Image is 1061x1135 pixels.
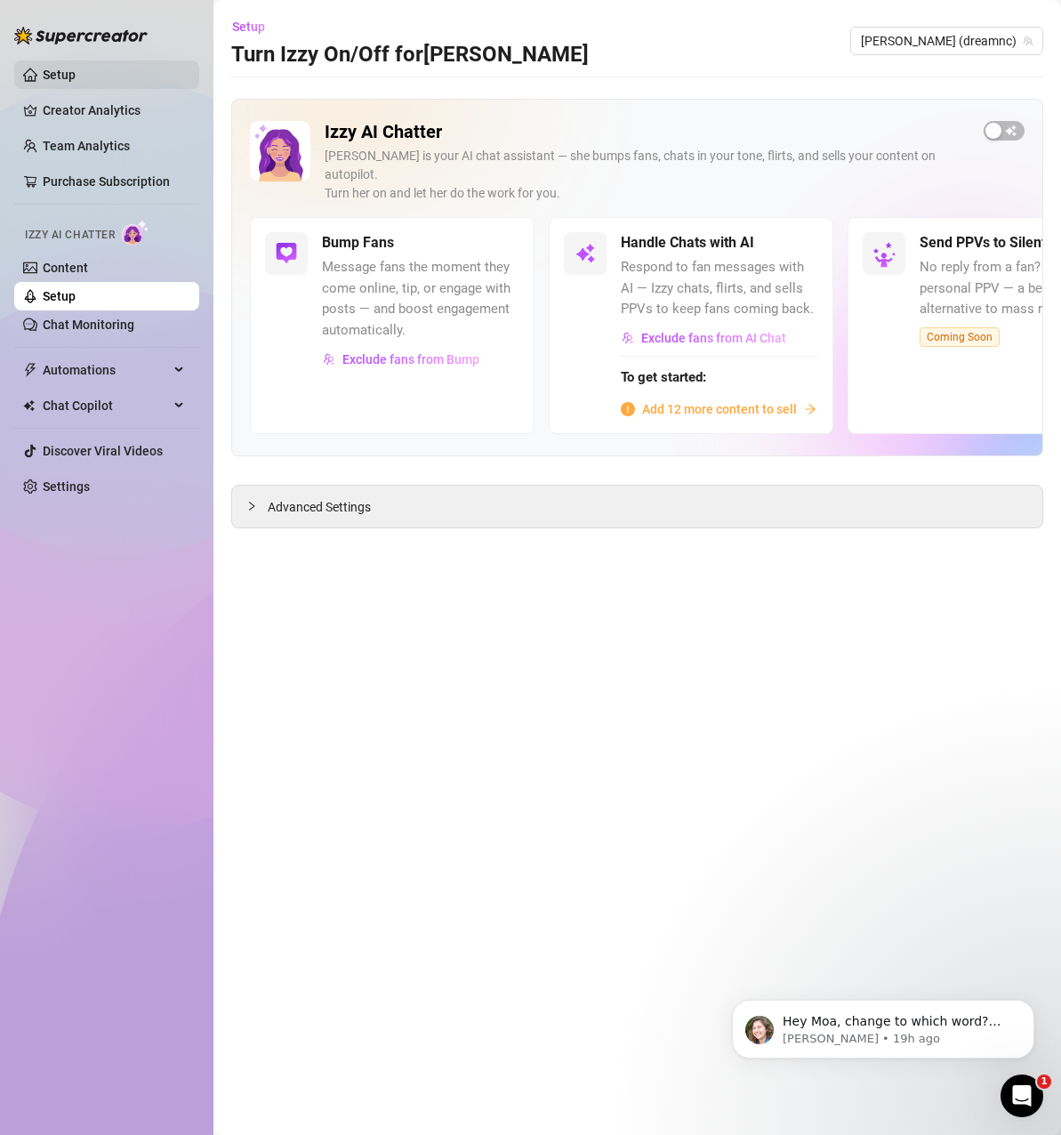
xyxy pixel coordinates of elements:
span: Exclude fans from AI Chat [641,331,786,345]
a: Setup [43,289,76,303]
span: arrow-right [804,403,816,415]
img: AI Chatter [122,220,149,246]
iframe: Intercom notifications message [705,962,1061,1087]
button: Exclude fans from Bump [322,345,480,374]
div: collapsed [246,496,268,516]
h2: Izzy AI Chatter [325,121,969,143]
a: Content [43,261,88,275]
img: svg%3e [575,243,596,264]
span: Advanced Settings [268,497,371,517]
h3: Turn Izzy On/Off for [PERSON_NAME] [231,41,589,69]
a: Chat Monitoring [43,318,134,332]
img: silent-fans-ppv-o-N6Mmdf.svg [872,242,901,270]
span: Exclude fans from Bump [342,352,479,366]
button: Exclude fans from AI Chat [621,324,787,352]
span: Respond to fan messages with AI — Izzy chats, flirts, and sells PPVs to keep fans coming back. [621,257,818,320]
span: thunderbolt [23,363,37,377]
iframe: Intercom live chat [1001,1075,1043,1117]
img: Chat Copilot [23,399,35,412]
a: Purchase Subscription [43,174,170,189]
span: info-circle [621,402,635,416]
span: Add 12 more content to sell [642,399,797,419]
span: collapsed [246,501,257,511]
span: Coming Soon [920,327,1000,347]
h5: Handle Chats with AI [621,232,754,254]
span: Izzy AI Chatter [25,227,115,244]
span: team [1023,36,1033,46]
button: Setup [231,12,279,41]
a: Creator Analytics [43,96,185,125]
span: Automations [43,356,169,384]
h5: Bump Fans [322,232,394,254]
span: Monica (dreamnc) [861,28,1033,54]
div: [PERSON_NAME] is your AI chat assistant — she bumps fans, chats in your tone, flirts, and sells y... [325,147,969,203]
img: svg%3e [276,243,297,264]
a: Discover Viral Videos [43,444,163,458]
strong: To get started: [621,369,706,385]
a: Team Analytics [43,139,130,153]
a: Settings [43,479,90,494]
img: Izzy AI Chatter [250,121,310,181]
span: Chat Copilot [43,391,169,420]
a: Setup [43,68,76,82]
img: logo-BBDzfeDw.svg [14,27,148,44]
span: Setup [232,20,265,34]
span: Message fans the moment they come online, tip, or engage with posts — and boost engagement automa... [322,257,519,341]
img: svg%3e [622,332,634,344]
img: svg%3e [323,353,335,366]
span: 1 [1037,1075,1051,1089]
